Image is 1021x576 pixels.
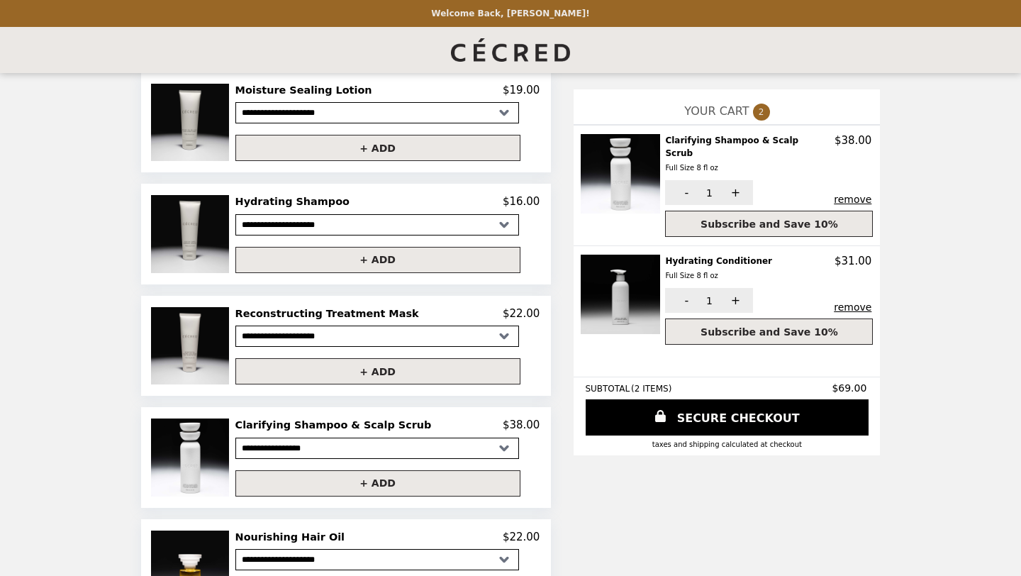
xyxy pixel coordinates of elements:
[235,326,519,347] select: Select a product variant
[235,358,520,384] button: + ADD
[151,307,232,384] img: Reconstructing Treatment Mask
[665,180,704,205] button: -
[503,531,540,543] p: $22.00
[706,295,713,306] span: 1
[235,531,350,543] h2: Nourishing Hair Oil
[235,549,519,570] select: Select a product variant
[151,84,232,161] img: Moisture Sealing Lotion
[714,288,753,313] button: +
[586,399,869,436] a: SECURE CHECKOUT
[235,135,520,161] button: + ADD
[451,35,570,65] img: Brand Logo
[503,195,540,208] p: $16.00
[235,307,425,320] h2: Reconstructing Treatment Mask
[235,214,519,236] select: Select a product variant
[706,187,713,199] span: 1
[581,255,664,334] img: Hydrating Conditioner
[235,470,520,497] button: + ADD
[834,301,871,313] button: remove
[235,195,355,208] h2: Hydrating Shampoo
[665,134,835,175] h2: Clarifying Shampoo & Scalp Scrub
[235,438,519,459] select: Select a product variant
[585,384,631,394] span: SUBTOTAL
[235,102,519,123] select: Select a product variant
[151,195,232,272] img: Hydrating Shampoo
[665,255,778,282] h2: Hydrating Conditioner
[665,270,772,282] div: Full Size 8 fl oz
[431,9,589,18] p: Welcome Back, [PERSON_NAME]!
[665,288,704,313] button: -
[834,194,871,205] button: remove
[665,162,829,175] div: Full Size 8 fl oz
[235,247,520,273] button: + ADD
[753,104,770,121] span: 2
[665,211,873,237] button: Subscribe and Save 10%
[581,134,664,214] img: Clarifying Shampoo & Scalp Scrub
[835,134,872,147] p: $38.00
[503,419,540,431] p: $38.00
[235,84,378,96] h2: Moisture Sealing Lotion
[832,382,869,394] span: $69.00
[714,180,753,205] button: +
[585,441,869,448] div: Taxes and Shipping calculated at checkout
[235,419,437,431] h2: Clarifying Shampoo & Scalp Scrub
[684,104,749,118] span: YOUR CART
[151,419,232,496] img: Clarifying Shampoo & Scalp Scrub
[835,255,872,267] p: $31.00
[631,384,671,394] span: ( 2 ITEMS )
[665,319,873,345] button: Subscribe and Save 10%
[503,307,540,320] p: $22.00
[503,84,540,96] p: $19.00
